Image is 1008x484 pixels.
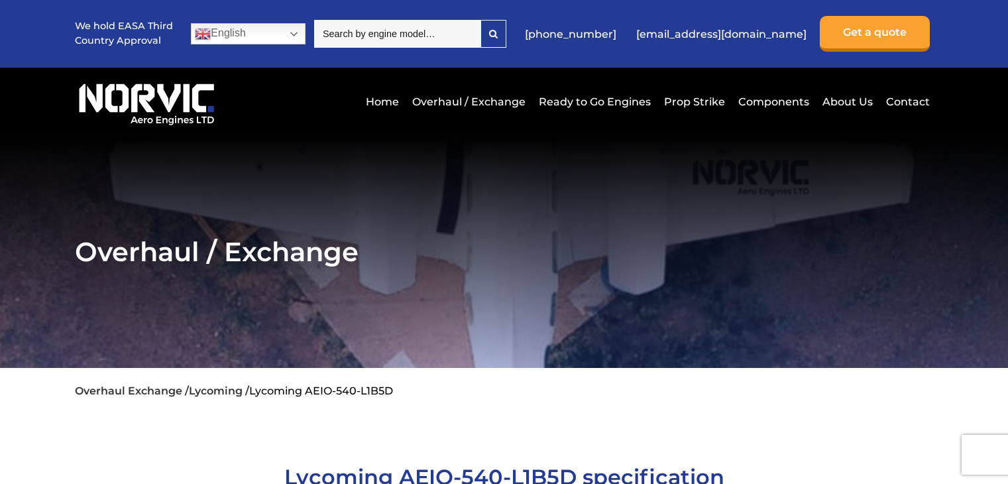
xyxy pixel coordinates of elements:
[409,86,529,118] a: Overhaul / Exchange
[661,86,728,118] a: Prop Strike
[75,78,218,126] img: Norvic Aero Engines logo
[75,385,189,397] a: Overhaul Exchange /
[735,86,812,118] a: Components
[630,18,813,50] a: [EMAIL_ADDRESS][DOMAIN_NAME]
[883,86,930,118] a: Contact
[191,23,306,44] a: English
[535,86,654,118] a: Ready to Go Engines
[249,385,393,397] li: Lycoming AEIO-540-L1B5D
[195,26,211,42] img: en
[75,235,932,268] h2: Overhaul / Exchange
[819,86,876,118] a: About Us
[820,16,930,52] a: Get a quote
[363,86,402,118] a: Home
[518,18,623,50] a: [PHONE_NUMBER]
[75,19,174,48] p: We hold EASA Third Country Approval
[189,385,249,397] a: Lycoming /
[314,20,480,48] input: Search by engine model…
